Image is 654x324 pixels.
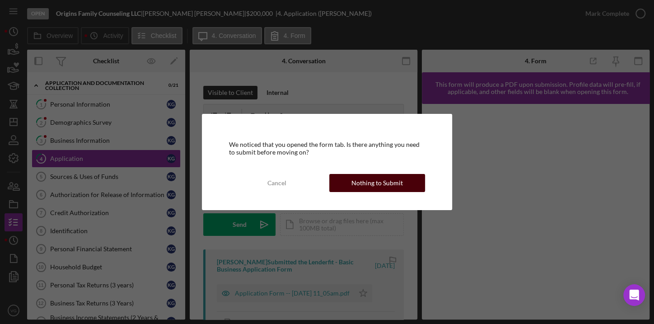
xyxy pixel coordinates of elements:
button: Nothing to Submit [329,174,425,192]
div: We noticed that you opened the form tab. Is there anything you need to submit before moving on? [229,141,425,155]
button: Cancel [229,174,325,192]
div: Cancel [267,174,286,192]
div: Nothing to Submit [351,174,403,192]
div: Open Intercom Messenger [623,284,645,306]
